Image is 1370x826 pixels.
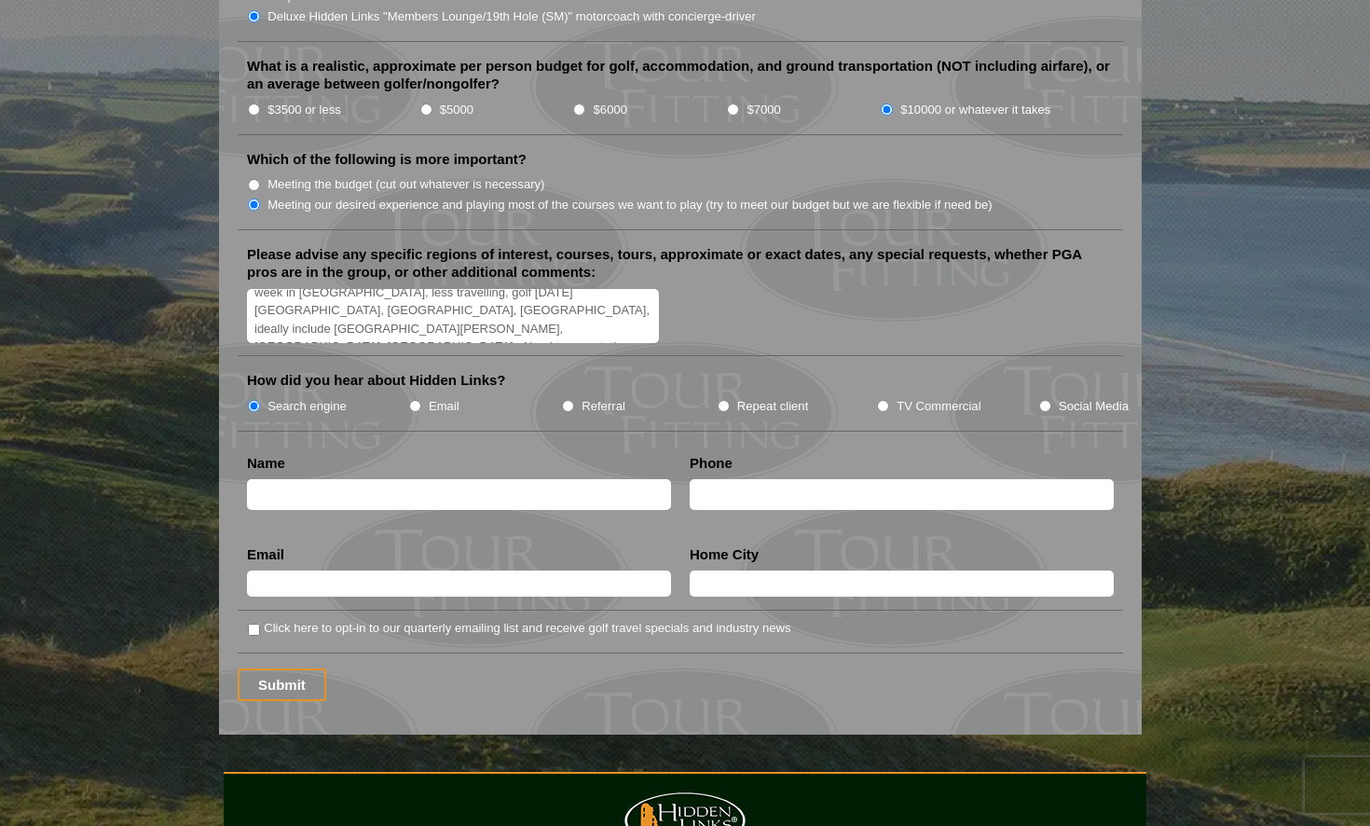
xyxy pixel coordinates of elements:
[238,668,326,701] input: Submit
[247,545,284,564] label: Email
[267,7,756,26] label: Deluxe Hidden Links "Members Lounge/19th Hole (SM)" motorcoach with concierge-driver
[1059,397,1129,416] label: Social Media
[737,397,809,416] label: Repeat client
[267,175,544,194] label: Meeting the budget (cut out whatever is necessary)
[267,196,993,214] label: Meeting our desired experience and playing most of the courses we want to play (try to meet our b...
[582,397,625,416] label: Referral
[247,150,527,169] label: Which of the following is more important?
[900,101,1050,119] label: $10000 or whatever it takes
[429,397,459,416] label: Email
[690,454,733,473] label: Phone
[440,101,473,119] label: $5000
[747,101,780,119] label: $7000
[247,245,1114,282] label: Please advise any specific regions of interest, courses, tours, approximate or exact dates, any s...
[897,397,980,416] label: TV Commercial
[267,397,347,416] label: Search engine
[247,57,1114,93] label: What is a realistic, approximate per person budget for golf, accommodation, and ground transporta...
[264,619,790,638] label: Click here to opt-in to our quarterly emailing list and receive golf travel specials and industry...
[247,454,285,473] label: Name
[267,101,341,119] label: $3500 or less
[594,101,627,119] label: $6000
[247,371,506,390] label: How did you hear about Hidden Links?
[690,545,759,564] label: Home City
